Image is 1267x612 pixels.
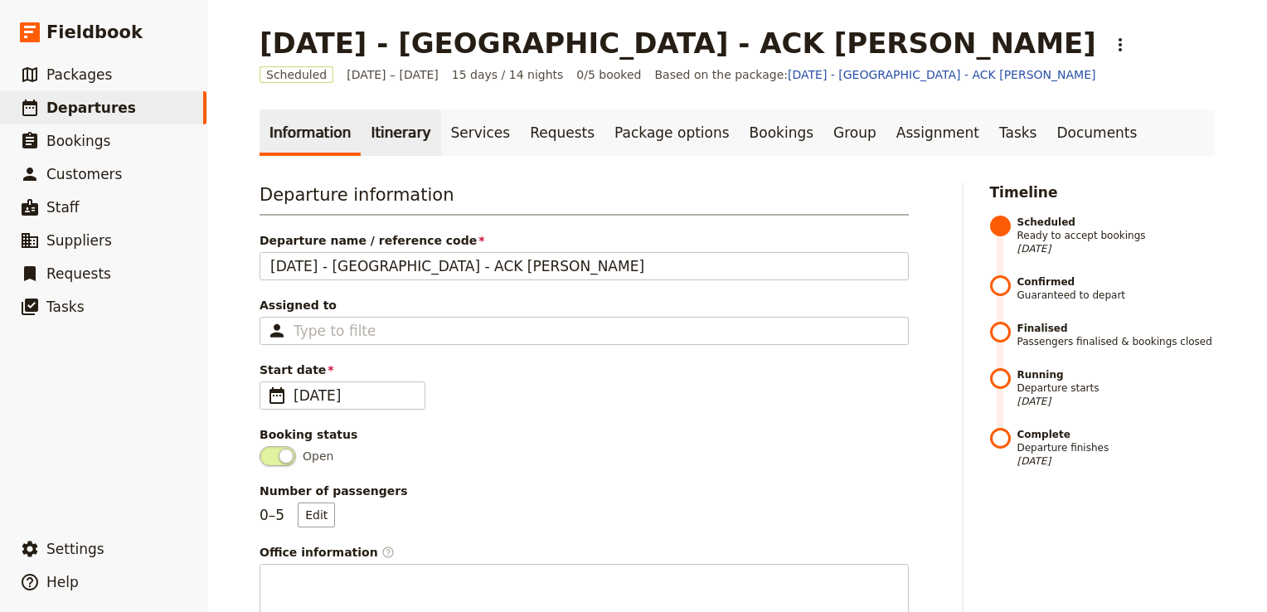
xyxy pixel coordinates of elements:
[260,544,909,561] div: Office information
[441,109,521,156] a: Services
[303,448,333,464] span: Open
[46,199,80,216] span: Staff
[260,109,361,156] a: Information
[260,483,909,499] span: Number of passengers
[1017,275,1216,289] strong: Confirmed
[1017,395,1216,408] span: [DATE]
[886,109,989,156] a: Assignment
[260,232,909,249] span: Departure name / reference code
[260,182,909,216] h3: Departure information
[46,541,104,557] span: Settings
[740,109,823,156] a: Bookings
[46,166,122,182] span: Customers
[260,27,1096,60] h1: [DATE] - [GEOGRAPHIC_DATA] - ACK [PERSON_NAME]
[1017,428,1216,441] strong: Complete
[46,100,136,116] span: Departures
[267,386,287,406] span: ​
[46,265,111,282] span: Requests
[1017,368,1216,381] strong: Running
[260,426,909,443] div: Booking status
[260,297,909,313] span: Assigned to
[1017,322,1216,335] strong: Finalised
[347,66,439,83] span: [DATE] – [DATE]
[46,133,110,149] span: Bookings
[260,252,909,280] input: Departure name / reference code
[1017,454,1216,468] span: [DATE]
[1017,242,1216,255] span: [DATE]
[1017,275,1216,302] span: Guaranteed to depart
[1017,322,1216,348] span: Passengers finalised & bookings closed
[452,66,564,83] span: 15 days / 14 nights
[1017,368,1216,408] span: Departure starts
[381,546,395,559] span: ​
[46,299,85,315] span: Tasks
[990,182,1216,202] h2: Timeline
[260,362,909,378] span: Start date
[788,68,1095,81] a: [DATE] - [GEOGRAPHIC_DATA] - ACK [PERSON_NAME]
[654,66,1095,83] span: Based on the package:
[823,109,886,156] a: Group
[520,109,604,156] a: Requests
[1017,216,1216,255] span: Ready to accept bookings
[989,109,1047,156] a: Tasks
[1046,109,1147,156] a: Documents
[260,66,333,83] span: Scheduled
[294,321,375,341] input: Assigned to
[46,232,112,249] span: Suppliers
[46,66,112,83] span: Packages
[46,20,143,45] span: Fieldbook
[1017,428,1216,468] span: Departure finishes
[1106,31,1134,59] button: Actions
[361,109,440,156] a: Itinerary
[576,66,641,83] span: 0/5 booked
[260,503,335,527] p: 0 – 5
[1017,216,1216,229] strong: Scheduled
[294,386,415,406] span: [DATE]
[604,109,739,156] a: Package options
[46,574,79,590] span: Help
[298,503,335,527] button: Number of passengers0–5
